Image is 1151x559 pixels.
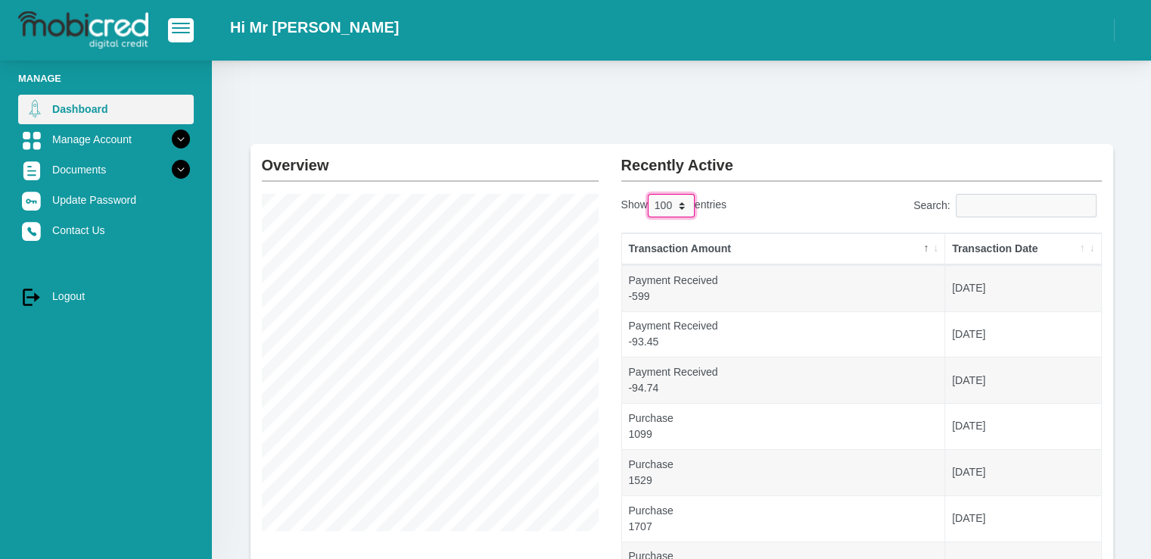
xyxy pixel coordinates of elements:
a: Contact Us [18,216,194,245]
th: Transaction Date: activate to sort column ascending [945,233,1100,265]
input: Search: [956,194,1097,217]
select: Showentries [648,194,695,217]
a: Logout [18,282,194,311]
td: [DATE] [945,495,1100,542]
th: Transaction Amount: activate to sort column descending [622,233,946,265]
td: [DATE] [945,357,1100,403]
a: Manage Account [18,125,194,154]
a: Dashboard [18,95,194,123]
h2: Hi Mr [PERSON_NAME] [230,18,399,36]
td: Payment Received -93.45 [622,311,946,358]
td: [DATE] [945,311,1100,358]
li: Manage [18,71,194,86]
td: Payment Received -94.74 [622,357,946,403]
td: [DATE] [945,265,1100,311]
h2: Overview [262,144,599,174]
a: Update Password [18,186,194,214]
td: Purchase 1529 [622,449,946,495]
td: Purchase 1707 [622,495,946,542]
h2: Recently Active [621,144,1102,174]
label: Search: [913,194,1102,217]
td: [DATE] [945,449,1100,495]
td: Purchase 1099 [622,403,946,449]
a: Documents [18,155,194,184]
td: [DATE] [945,403,1100,449]
label: Show entries [621,194,726,217]
td: Payment Received -599 [622,265,946,311]
img: logo-mobicred.svg [18,11,148,49]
